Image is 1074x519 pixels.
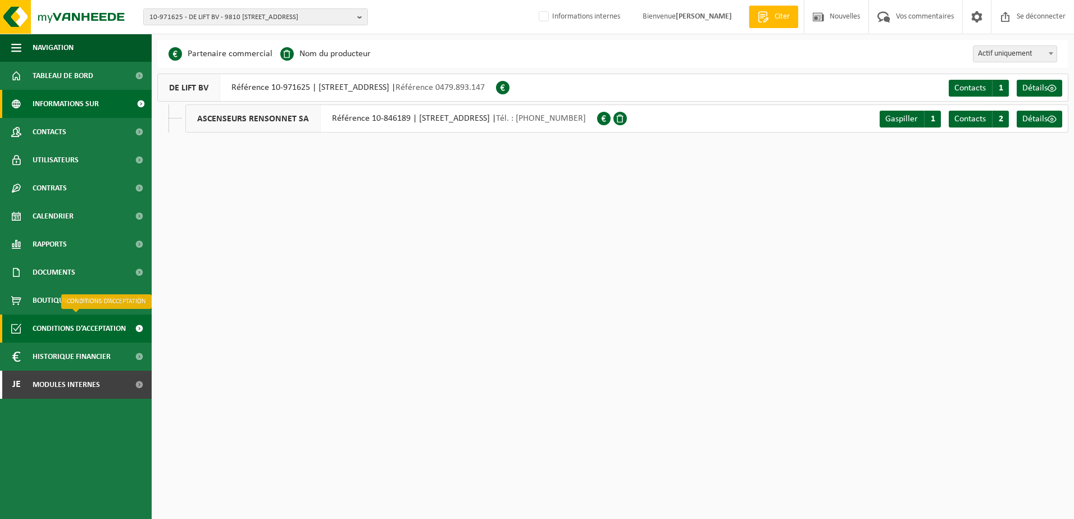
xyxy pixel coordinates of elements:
[496,114,586,123] span: Tél. : [PHONE_NUMBER]
[33,315,126,343] span: Conditions d’acceptation
[33,371,100,399] span: Modules internes
[332,114,586,123] font: Référence 10-846189 | [STREET_ADDRESS] |
[33,286,114,315] span: Boutique de produits
[188,49,272,58] font: Partenaire commercial
[186,105,321,132] span: ASCENSEURS RENSONNET SA
[299,49,371,58] font: Nom du producteur
[149,9,353,26] span: 10-971625 - DE LIFT BV - 9810 [STREET_ADDRESS]
[33,202,74,230] span: Calendrier
[395,83,485,92] span: Référence 0479.893.147
[949,111,1009,128] a: Contacts 2
[1022,84,1048,93] span: Détails
[954,84,986,93] span: Contacts
[33,62,93,90] span: Tableau de bord
[949,80,1009,97] a: Contacts 1
[231,83,485,92] font: Référence 10-971625 | [STREET_ADDRESS] |
[33,174,67,202] span: Contrats
[536,8,620,25] label: Informations internes
[11,371,21,399] span: Je
[33,343,111,371] span: Historique financier
[1022,115,1048,124] span: Détails
[749,6,798,28] a: Citer
[1017,111,1062,128] a: Détails
[143,8,368,25] button: 10-971625 - DE LIFT BV - 9810 [STREET_ADDRESS]
[33,146,79,174] span: Utilisateurs
[33,258,75,286] span: Documents
[643,12,732,21] font: Bienvenue
[954,115,986,124] span: Contacts
[924,111,941,128] span: 1
[1017,80,1062,97] a: Détails
[33,34,74,62] span: Navigation
[772,11,793,22] span: Citer
[992,111,1009,128] span: 2
[973,46,1057,62] span: Alleen actief
[880,111,941,128] a: Gaspiller 1
[885,115,918,124] span: Gaspiller
[676,12,732,21] strong: [PERSON_NAME]
[33,118,66,146] span: Contacts
[33,230,67,258] span: Rapports
[158,74,220,101] span: DE LIFT BV
[992,80,1009,97] span: 1
[33,90,130,118] span: Informations sur l’entreprise
[973,45,1057,62] span: Alleen actief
